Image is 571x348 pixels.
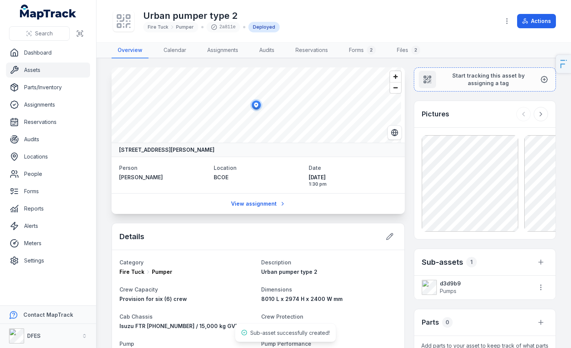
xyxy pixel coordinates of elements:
[6,236,90,251] a: Meters
[248,22,280,32] div: Deployed
[27,333,41,339] strong: DFES
[411,46,420,55] div: 2
[261,296,343,302] span: 8010 L x 2974 H x 2400 W mm
[343,43,382,58] a: Forms2
[214,165,237,171] span: Location
[119,323,398,329] span: Isuzu FTR [PHONE_NUMBER] / 15,000 kg GVM / Crew cab / 191kW diesel engine / automatic transmission
[309,174,397,181] span: [DATE]
[119,268,144,276] span: Fire Tuck
[6,63,90,78] a: Assets
[261,269,317,275] span: Urban pumper type 2
[214,174,228,180] span: BCOE
[35,30,53,37] span: Search
[6,97,90,112] a: Assignments
[309,174,397,187] time: 14/10/2025, 1:30:35 pm
[387,125,402,140] button: Switch to Satellite View
[6,132,90,147] a: Audits
[158,43,192,58] a: Calendar
[367,46,376,55] div: 2
[119,296,187,302] span: Provision for six (6) crew
[143,10,280,22] h1: Urban pumper type 2
[23,311,73,318] strong: Contact MapTrack
[253,43,280,58] a: Audits
[148,24,168,30] span: Fire Tuck
[201,43,244,58] a: Assignments
[176,24,194,30] span: Pumper
[20,5,77,20] a: MapTrack
[214,174,302,181] a: BCOE
[390,82,401,93] button: Zoom out
[309,165,321,171] span: Date
[152,268,172,276] span: Pumper
[6,253,90,268] a: Settings
[226,197,291,211] a: View assignment
[119,174,208,181] a: [PERSON_NAME]
[422,280,526,295] a: d3d9b9Pumps
[119,313,153,320] span: Cab Chassis
[422,257,463,267] h2: Sub-assets
[309,181,397,187] span: 1:30 pm
[112,67,401,143] canvas: Map
[119,340,134,347] span: Pump
[9,26,70,41] button: Search
[442,72,534,87] span: Start tracking this asset by assigning a tag
[261,340,311,347] span: Pump Performance
[517,14,556,28] button: Actions
[6,218,90,234] a: Alerts
[119,146,214,154] strong: [STREET_ADDRESS][PERSON_NAME]
[261,313,303,320] span: Crew Protection
[250,330,330,336] span: Sub-asset successfully created!
[466,257,477,267] div: 1
[6,166,90,182] a: People
[6,45,90,60] a: Dashboard
[390,71,401,82] button: Zoom in
[442,317,453,328] div: 0
[119,286,158,293] span: Crew Capacity
[261,323,325,329] span: AVL, Burn over blankets
[422,109,449,119] h3: Pictures
[261,286,292,293] span: Dimensions
[261,259,291,266] span: Description
[289,43,334,58] a: Reservations
[207,22,240,32] div: 2a811e
[440,280,526,287] strong: d3d9b9
[6,201,90,216] a: Reports
[422,317,439,328] h3: Parts
[6,149,90,164] a: Locations
[112,43,148,58] a: Overview
[6,80,90,95] a: Parts/Inventory
[6,184,90,199] a: Forms
[6,114,90,130] a: Reservations
[119,231,144,242] h2: Details
[391,43,426,58] a: Files2
[119,259,144,266] span: Category
[414,67,556,92] button: Start tracking this asset by assigning a tag
[119,165,138,171] span: Person
[440,288,456,294] span: Pumps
